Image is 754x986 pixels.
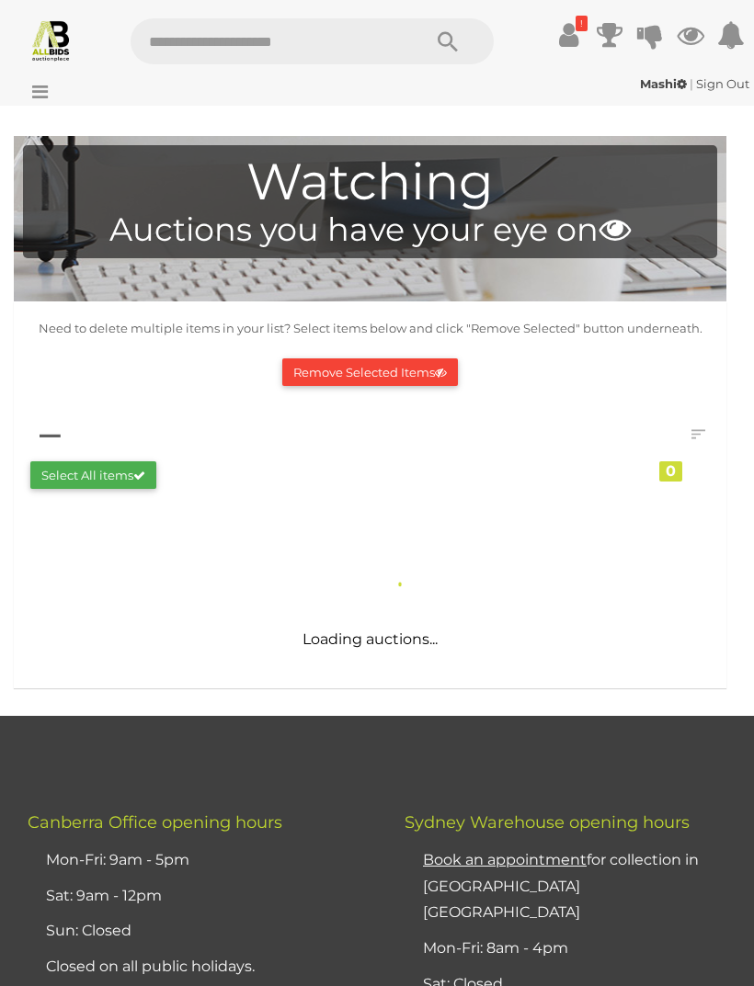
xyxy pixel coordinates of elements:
[41,878,359,914] li: Sat: 9am - 12pm
[28,812,282,833] span: Canberra Office opening hours
[423,851,587,868] u: Book an appointment
[282,358,458,387] button: Remove Selected Items
[696,76,749,91] a: Sign Out
[29,18,73,62] img: Allbids.com.au
[640,76,690,91] a: Mashi
[402,18,494,64] button: Search
[555,18,583,51] a: !
[690,76,693,91] span: |
[659,461,682,482] div: 0
[640,76,687,91] strong: Mashi
[30,461,156,490] button: Select All items
[32,212,708,248] h4: Auctions you have your eye on
[41,843,359,878] li: Mon-Fri: 9am - 5pm
[41,913,359,949] li: Sun: Closed
[32,154,708,210] h1: Watching
[303,630,438,648] span: Loading auctions...
[576,16,588,31] i: !
[418,931,736,967] li: Mon-Fri: 8am - 4pm
[17,318,724,339] p: Need to delete multiple items in your list? Select items below and click "Remove Selected" button...
[423,851,699,922] a: Book an appointmentfor collection in [GEOGRAPHIC_DATA] [GEOGRAPHIC_DATA]
[405,812,690,833] span: Sydney Warehouse opening hours
[41,949,359,985] li: Closed on all public holidays.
